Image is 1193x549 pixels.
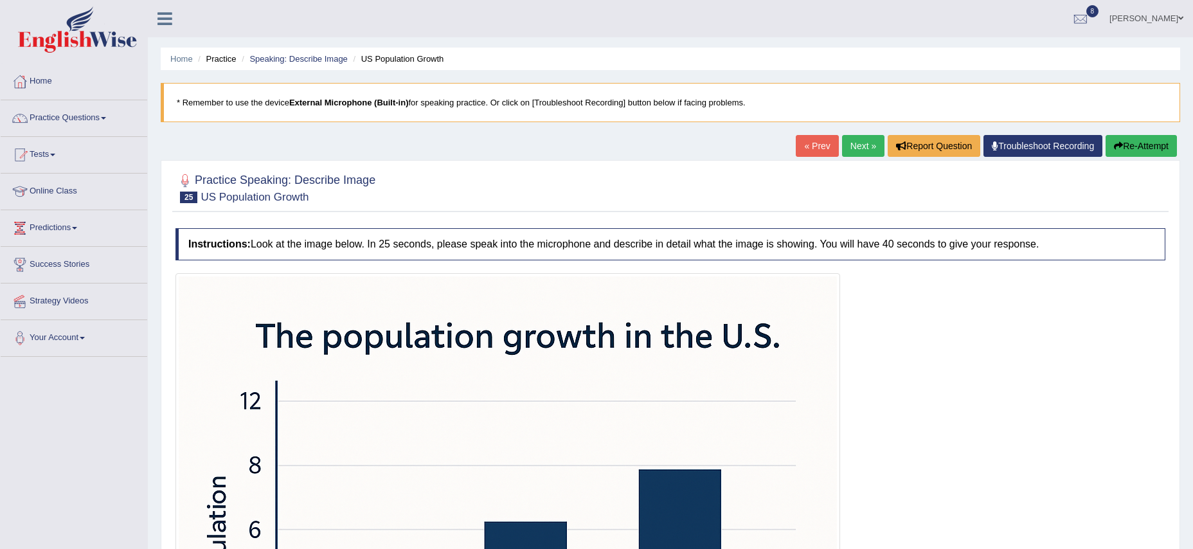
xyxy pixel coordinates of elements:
[249,54,347,64] a: Speaking: Describe Image
[175,171,375,203] h2: Practice Speaking: Describe Image
[170,54,193,64] a: Home
[175,228,1165,260] h4: Look at the image below. In 25 seconds, please speak into the microphone and describe in detail w...
[195,53,236,65] li: Practice
[161,83,1180,122] blockquote: * Remember to use the device for speaking practice. Or click on [Troubleshoot Recording] button b...
[842,135,884,157] a: Next »
[201,191,309,203] small: US Population Growth
[1,283,147,316] a: Strategy Videos
[1,137,147,169] a: Tests
[1,64,147,96] a: Home
[188,239,251,249] b: Instructions:
[1,174,147,206] a: Online Class
[1,320,147,352] a: Your Account
[180,192,197,203] span: 25
[888,135,980,157] button: Report Question
[289,98,409,107] b: External Microphone (Built-in)
[350,53,444,65] li: US Population Growth
[1,247,147,279] a: Success Stories
[1086,5,1099,17] span: 8
[1,100,147,132] a: Practice Questions
[1,210,147,242] a: Predictions
[796,135,838,157] a: « Prev
[1106,135,1177,157] button: Re-Attempt
[983,135,1102,157] a: Troubleshoot Recording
